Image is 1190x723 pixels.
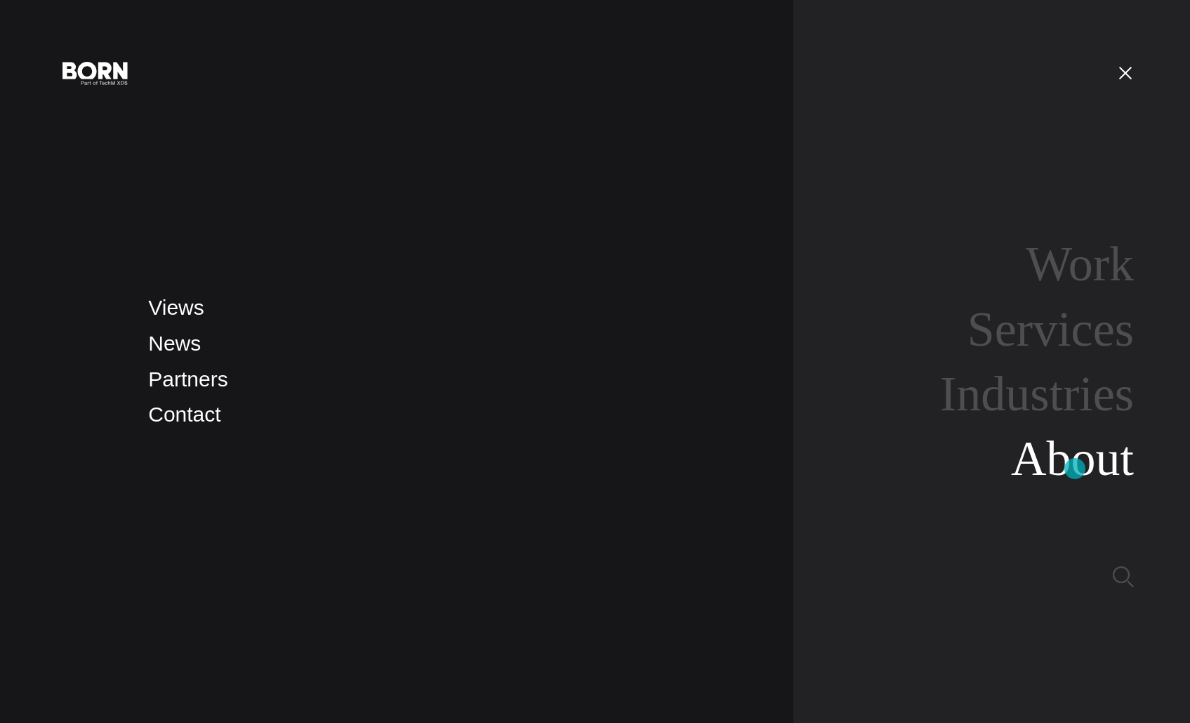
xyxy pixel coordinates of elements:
[148,403,220,426] a: Contact
[967,302,1134,356] a: Services
[148,332,201,355] a: News
[148,367,227,391] a: Partners
[1109,58,1142,87] button: Open
[1026,237,1134,291] a: Work
[148,296,204,319] a: Views
[1011,431,1134,486] a: About
[1113,566,1134,587] img: Search
[940,367,1134,421] a: Industries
